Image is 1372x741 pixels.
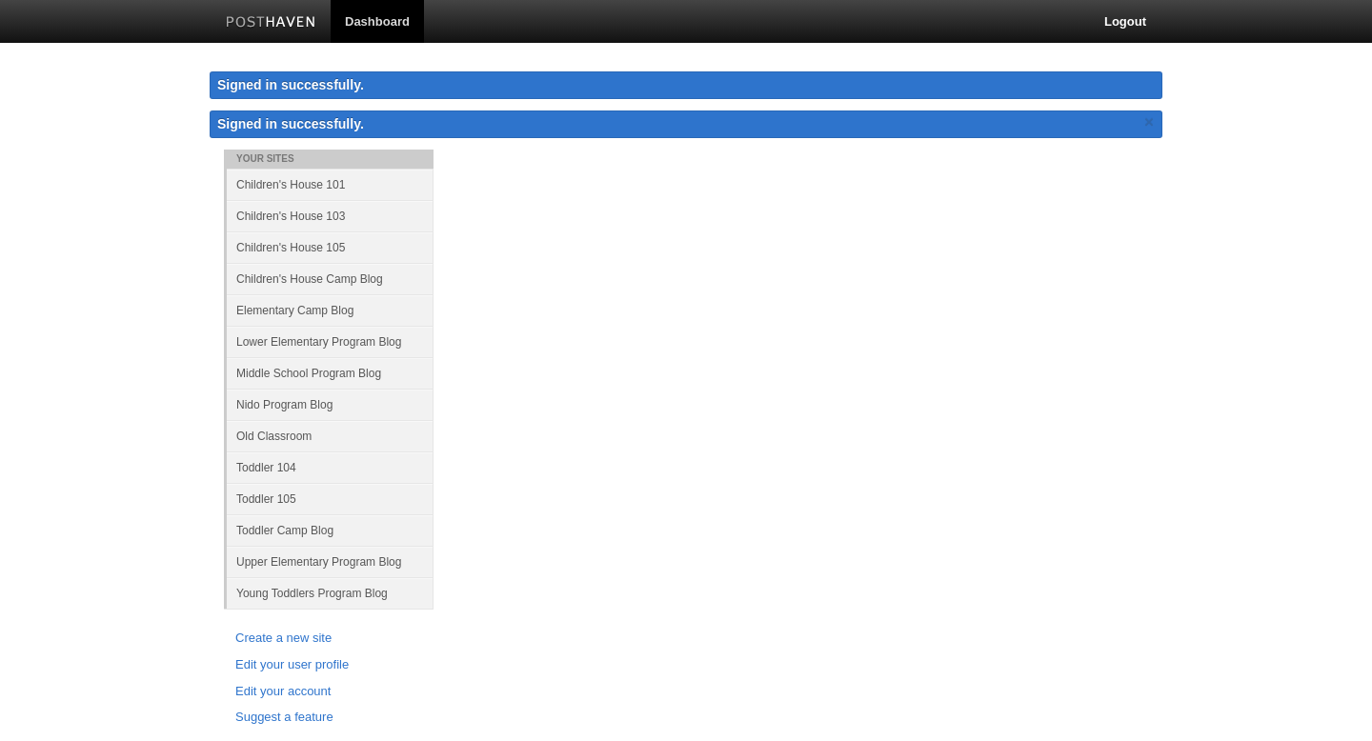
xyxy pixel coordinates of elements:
a: Suggest a feature [235,708,422,728]
img: Posthaven-bar [226,16,316,30]
a: Middle School Program Blog [227,357,434,389]
a: Create a new site [235,629,422,649]
a: Lower Elementary Program Blog [227,326,434,357]
li: Your Sites [224,150,434,169]
a: Children's House 105 [227,231,434,263]
a: Toddler 105 [227,483,434,514]
a: Upper Elementary Program Blog [227,546,434,577]
a: Young Toddlers Program Blog [227,577,434,609]
a: Children's House 103 [227,200,434,231]
a: Children's House Camp Blog [227,263,434,294]
a: Edit your user profile [235,655,422,675]
a: Toddler 104 [227,451,434,483]
div: Signed in successfully. [210,71,1162,99]
a: Nido Program Blog [227,389,434,420]
a: Old Classroom [227,420,434,451]
a: Edit your account [235,682,422,702]
a: Toddler Camp Blog [227,514,434,546]
span: Signed in successfully. [217,116,364,131]
a: Children's House 101 [227,169,434,200]
a: Elementary Camp Blog [227,294,434,326]
a: × [1140,110,1158,134]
